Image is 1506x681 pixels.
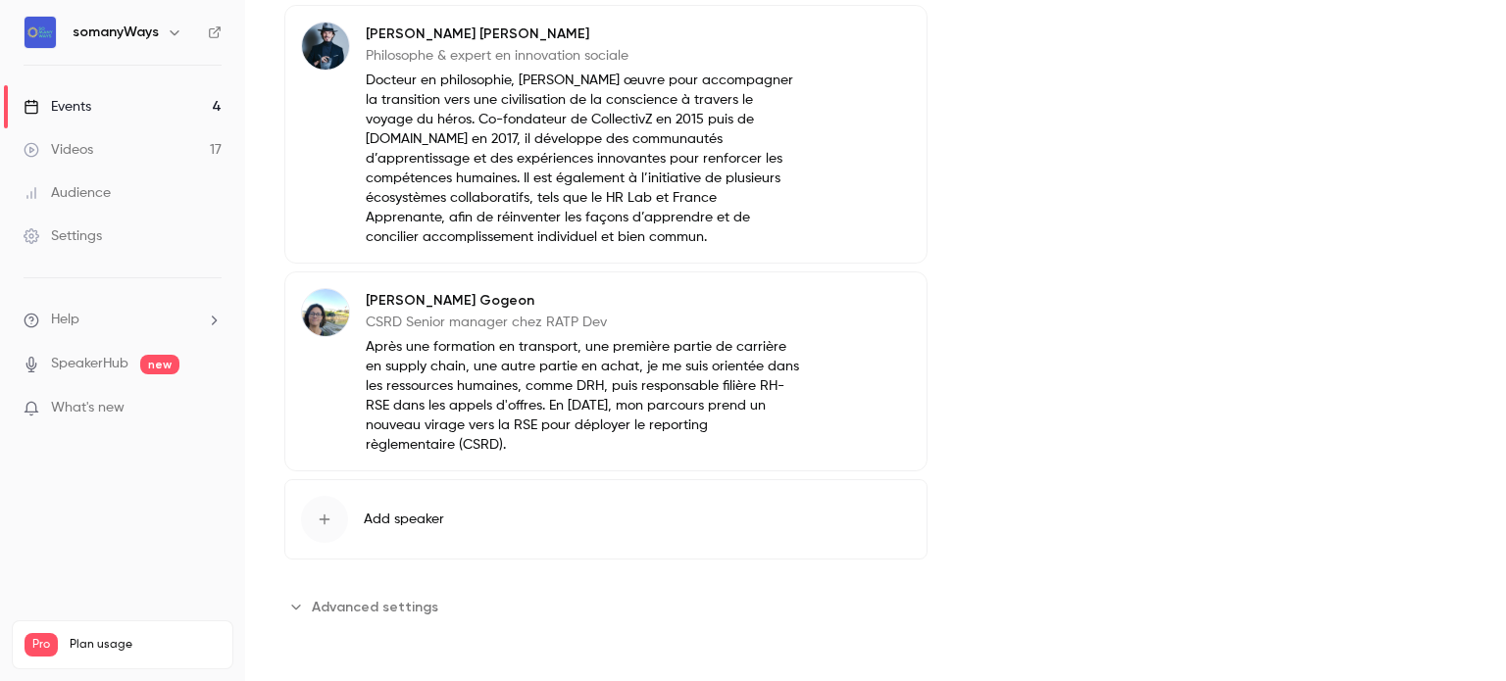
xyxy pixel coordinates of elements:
[302,23,349,70] img: Boris Sirbey
[24,310,222,330] li: help-dropdown-opener
[284,591,450,622] button: Advanced settings
[284,591,928,622] section: Advanced settings
[366,46,800,66] p: Philosophe & expert en innovation sociale
[312,597,438,617] span: Advanced settings
[366,71,800,247] p: Docteur en philosophie, [PERSON_NAME] œuvre pour accompagner la transition vers une civilisation ...
[25,633,58,657] span: Pro
[24,226,102,246] div: Settings
[24,97,91,117] div: Events
[24,140,93,160] div: Videos
[284,479,928,559] button: Add speaker
[51,398,125,418] span: What's new
[51,310,79,330] span: Help
[198,400,222,417] iframe: Noticeable Trigger
[73,23,159,42] h6: somanyWays
[366,24,800,44] p: [PERSON_NAME] [PERSON_NAME]
[364,510,444,529] span: Add speaker
[140,355,179,374] span: new
[70,637,221,653] span: Plan usage
[366,291,800,311] p: [PERSON_NAME] Gogeon
[366,313,800,332] p: CSRD Senior manager chez RATP Dev
[24,183,111,203] div: Audience
[284,5,928,264] div: Boris Sirbey[PERSON_NAME] [PERSON_NAME]Philosophe & expert en innovation socialeDocteur en philos...
[51,354,128,374] a: SpeakerHub
[25,17,56,48] img: somanyWays
[284,271,928,471] div: Anne-Laure Gogeon[PERSON_NAME] GogeonCSRD Senior manager chez RATP DevAprès une formation en tran...
[302,289,349,336] img: Anne-Laure Gogeon
[366,337,800,455] p: Après une formation en transport, une première partie de carrière en supply chain, une autre part...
